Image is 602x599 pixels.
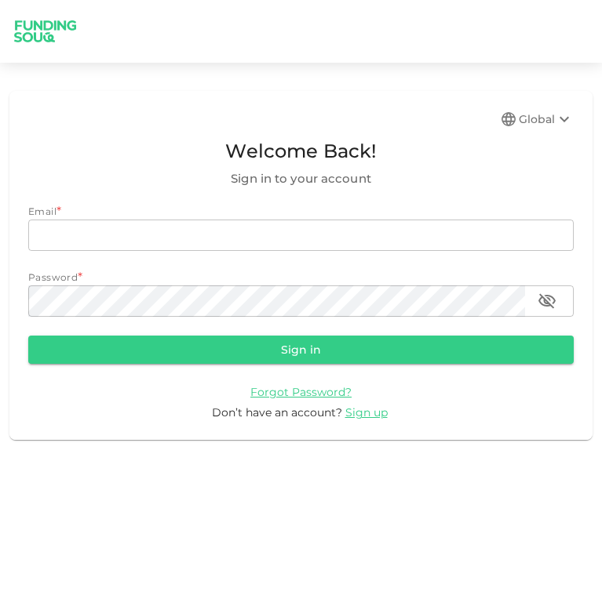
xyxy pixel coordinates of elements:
[212,405,342,419] span: Don’t have an account?
[28,220,574,251] input: email
[28,169,574,188] span: Sign in to your account
[250,384,352,399] a: Forgot Password?
[28,205,57,217] span: Email
[6,11,85,53] img: logo
[28,136,574,166] span: Welcome Back!
[250,385,352,399] span: Forgot Password?
[28,336,574,364] button: Sign in
[28,285,525,317] input: password
[345,405,388,419] span: Sign up
[28,271,78,283] span: Password
[519,110,574,129] div: Global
